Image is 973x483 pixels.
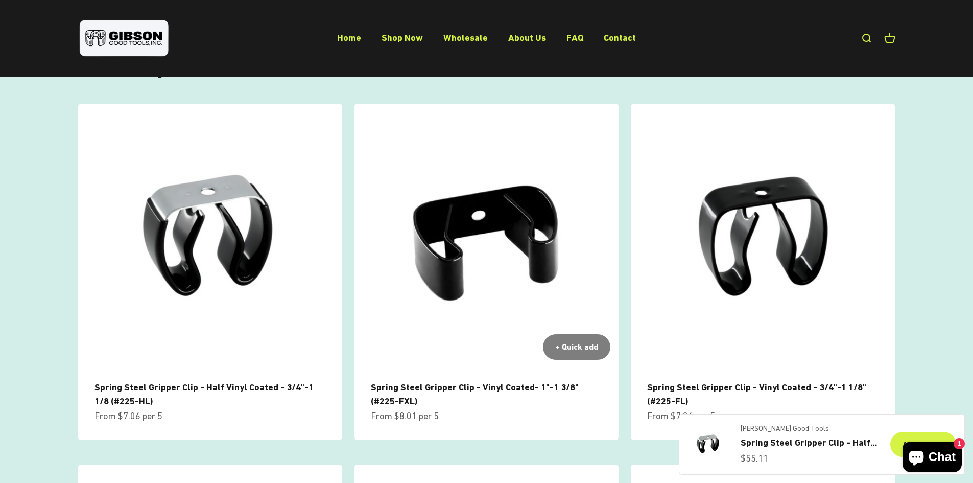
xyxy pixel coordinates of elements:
[741,435,878,450] a: Spring Steel Gripper Clip - Half Vinyl Coated - 1"-1 3/8" (#225-HXL)
[741,423,878,435] a: [PERSON_NAME] Good Tools
[687,424,728,465] img: Gripper clip, made & shipped from the USA!
[647,382,866,406] a: Spring Steel Gripper Clip - Vinyl Coated - 3/4"-1 1/8" (#225-FL)
[337,32,361,43] a: Home
[604,32,636,43] a: Contact
[508,32,546,43] a: About Us
[647,409,715,424] sale-price: From $7.26 per 5
[903,438,944,451] div: Add to cart
[741,451,768,466] sale-price: $55.11
[555,340,598,354] div: + Quick add
[354,104,619,368] img: close up of a spring steel gripper clip, tool clip, durable, secure holding, Excellent corrosion ...
[382,32,423,43] a: Shop Now
[371,382,579,406] a: Spring Steel Gripper Clip - Vinyl Coated- 1"-1 3/8" (#225-FXL)
[899,442,965,475] inbox-online-store-chat: Shopify online store chat
[94,382,314,406] a: Spring Steel Gripper Clip - Half Vinyl Coated - 3/4"-1 1/8 (#225-HL)
[94,409,162,424] sale-price: From $7.06 per 5
[371,409,439,424] sale-price: From $8.01 per 5
[443,32,488,43] a: Wholesale
[566,32,583,43] a: FAQ
[543,334,610,360] button: + Quick add
[890,432,956,457] button: Add to cart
